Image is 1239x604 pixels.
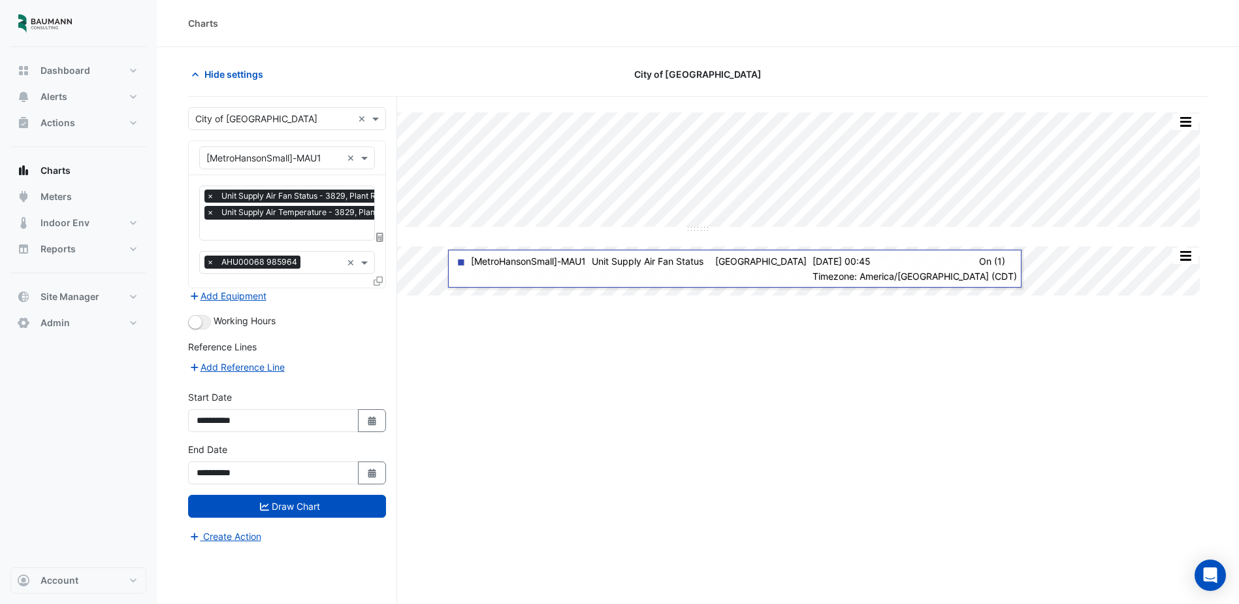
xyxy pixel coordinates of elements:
[10,84,146,110] button: Alerts
[40,316,70,329] span: Admin
[218,190,395,203] span: Unit Supply Air Fan Status - 3829, Plant Room
[188,529,262,544] button: Create Action
[188,63,272,86] button: Hide settings
[204,67,263,81] span: Hide settings
[40,190,72,203] span: Meters
[188,288,267,303] button: Add Equipment
[17,290,30,303] app-icon: Site Manager
[40,164,71,177] span: Charts
[634,67,762,81] span: City of [GEOGRAPHIC_DATA]
[17,190,30,203] app-icon: Meters
[40,243,76,256] span: Reports
[347,256,358,269] span: Clear
[10,184,146,210] button: Meters
[40,116,75,129] span: Actions
[374,231,386,243] span: Choose Function
[204,206,216,219] span: ×
[188,443,227,456] label: End Date
[17,243,30,256] app-icon: Reports
[188,340,257,354] label: Reference Lines
[347,151,358,165] span: Clear
[204,256,216,269] span: ×
[188,16,218,30] div: Charts
[17,216,30,229] app-icon: Indoor Env
[218,206,404,219] span: Unit Supply Air Temperature - 3829, Plant Room
[10,58,146,84] button: Dashboard
[10,567,146,594] button: Account
[188,360,285,375] button: Add Reference Line
[218,256,300,269] span: AHU00068 985964
[10,210,146,236] button: Indoor Env
[17,316,30,329] app-icon: Admin
[16,10,74,37] img: Company Logo
[40,64,90,77] span: Dashboard
[10,158,146,184] button: Charts
[214,315,276,326] span: Working Hours
[40,216,89,229] span: Indoor Env
[40,290,99,303] span: Site Manager
[40,574,78,587] span: Account
[17,164,30,177] app-icon: Charts
[1172,248,1199,264] button: More Options
[10,110,146,136] button: Actions
[17,116,30,129] app-icon: Actions
[10,236,146,262] button: Reports
[17,90,30,103] app-icon: Alerts
[40,90,67,103] span: Alerts
[10,284,146,310] button: Site Manager
[366,467,378,478] fa-icon: Select Date
[374,275,383,286] span: Clone Favourites and Tasks from this Equipment to other Equipment
[17,64,30,77] app-icon: Dashboard
[1195,560,1226,591] div: Open Intercom Messenger
[358,112,369,126] span: Clear
[188,495,386,518] button: Draw Chart
[188,390,232,404] label: Start Date
[366,415,378,426] fa-icon: Select Date
[1172,114,1199,130] button: More Options
[204,190,216,203] span: ×
[10,310,146,336] button: Admin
